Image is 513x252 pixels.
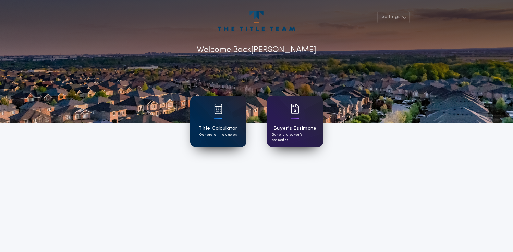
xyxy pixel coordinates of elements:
img: card icon [214,104,222,114]
button: Settings [377,11,410,23]
a: card iconTitle CalculatorGenerate title quotes [190,96,246,147]
p: Generate buyer's estimates [272,132,318,143]
img: account-logo [218,11,295,31]
p: Generate title quotes [199,132,237,137]
a: card iconBuyer's EstimateGenerate buyer's estimates [267,96,323,147]
img: card icon [291,104,299,114]
p: Welcome Back [PERSON_NAME] [197,44,316,56]
h1: Buyer's Estimate [273,124,316,132]
h1: Title Calculator [198,124,237,132]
